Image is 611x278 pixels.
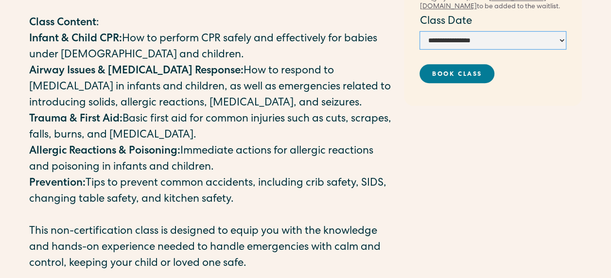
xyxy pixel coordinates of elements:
p: How to respond to [MEDICAL_DATA] in infants and children, as well as emergencies related to intro... [29,64,394,112]
p: Tips to prevent common accidents, including crib safety, SIDS, changing table safety, and kitchen... [29,176,394,208]
strong: Prevention: [29,178,86,189]
strong: Allergic Reactions & Poisoning: [29,146,180,157]
strong: Airway Issues & [MEDICAL_DATA] Response: [29,66,244,77]
strong: Trauma & First Aid: [29,114,122,125]
label: Class Date [419,14,566,30]
strong: Class Content [29,18,96,29]
p: ‍ [29,208,394,224]
strong: Infant & Child CPR: [29,34,122,45]
p: This non-certification class is designed to equip you with the knowledge and hands-on experience ... [29,224,394,272]
p: : [29,16,394,32]
p: Immediate actions for allergic reactions and poisoning in infants and children. [29,144,394,176]
p: How to perform CPR safely and effectively for babies under [DEMOGRAPHIC_DATA] and children. [29,32,394,64]
p: Basic first aid for common injuries such as cuts, scrapes, falls, burns, and [MEDICAL_DATA]. [29,112,394,144]
a: Book Class [419,64,494,83]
